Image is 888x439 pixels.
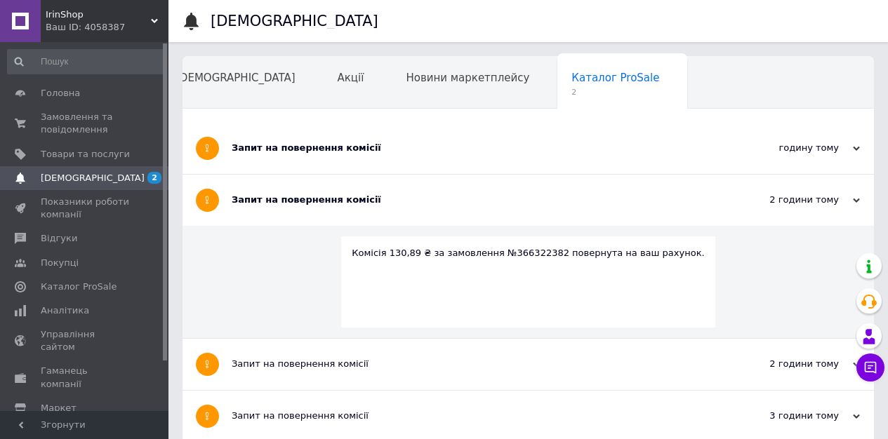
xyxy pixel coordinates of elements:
[232,142,720,154] div: Запит на повернення комісії
[720,194,860,206] div: 2 години тому
[46,8,151,21] span: IrinShop
[41,402,77,414] span: Маркет
[232,358,720,370] div: Запит на повернення комісії
[720,410,860,422] div: 3 години тому
[41,257,79,269] span: Покупці
[211,13,378,29] h1: [DEMOGRAPHIC_DATA]
[41,172,145,184] span: [DEMOGRAPHIC_DATA]
[571,87,659,97] span: 2
[856,353,884,381] button: Чат з покупцем
[232,410,720,422] div: Запит на повернення комісії
[352,247,704,259] div: Комісія 130,89 ₴ за замовлення №366322382 повернута на ваш рахунок.
[406,72,529,84] span: Новини маркетплейсу
[720,142,860,154] div: годину тому
[232,194,720,206] div: Запит на повернення комісії
[41,87,80,100] span: Головна
[41,304,89,317] span: Аналітика
[41,365,130,390] span: Гаманець компанії
[147,172,161,184] span: 2
[7,49,166,74] input: Пошук
[46,21,168,34] div: Ваш ID: 4058387
[41,196,130,221] span: Показники роботи компанії
[571,72,659,84] span: Каталог ProSale
[41,232,77,245] span: Відгуки
[720,358,860,370] div: 2 години тому
[338,72,364,84] span: Акції
[175,72,296,84] span: [DEMOGRAPHIC_DATA]
[41,281,117,293] span: Каталог ProSale
[41,328,130,353] span: Управління сайтом
[41,148,130,161] span: Товари та послуги
[41,111,130,136] span: Замовлення та повідомлення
